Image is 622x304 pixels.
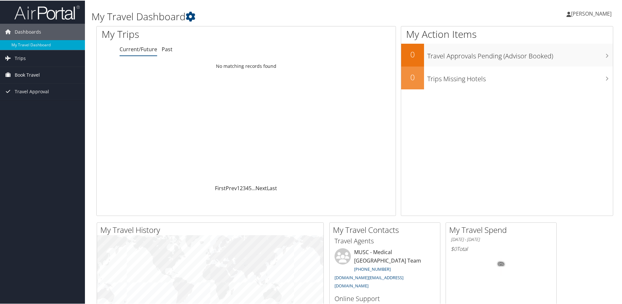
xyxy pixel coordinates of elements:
[333,224,440,235] h2: My Travel Contacts
[401,71,424,82] h2: 0
[15,23,41,39] span: Dashboards
[331,248,438,291] li: MUSC - Medical [GEOGRAPHIC_DATA] Team
[401,66,613,89] a: 0Trips Missing Hotels
[252,184,255,191] span: …
[91,9,443,23] h1: My Travel Dashboard
[162,45,172,52] a: Past
[97,60,396,71] td: No matching records found
[243,184,246,191] a: 3
[335,236,435,245] h3: Travel Agents
[246,184,249,191] a: 4
[451,236,551,242] h6: [DATE] - [DATE]
[451,245,457,252] span: $0
[255,184,267,191] a: Next
[215,184,226,191] a: First
[226,184,237,191] a: Prev
[354,266,391,271] a: [PHONE_NUMBER]
[15,66,40,83] span: Book Travel
[249,184,252,191] a: 5
[571,9,612,17] span: [PERSON_NAME]
[401,43,613,66] a: 0Travel Approvals Pending (Advisor Booked)
[401,48,424,59] h2: 0
[427,70,613,83] h3: Trips Missing Hotels
[335,274,403,288] a: [DOMAIN_NAME][EMAIL_ADDRESS][DOMAIN_NAME]
[401,27,613,40] h1: My Action Items
[120,45,157,52] a: Current/Future
[100,224,323,235] h2: My Travel History
[267,184,277,191] a: Last
[240,184,243,191] a: 2
[451,245,551,252] h6: Total
[14,4,80,20] img: airportal-logo.png
[15,83,49,99] span: Travel Approval
[427,48,613,60] h3: Travel Approvals Pending (Advisor Booked)
[15,50,26,66] span: Trips
[102,27,266,40] h1: My Trips
[566,3,618,23] a: [PERSON_NAME]
[237,184,240,191] a: 1
[335,294,435,303] h3: Online Support
[499,262,504,266] tspan: 0%
[449,224,556,235] h2: My Travel Spend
